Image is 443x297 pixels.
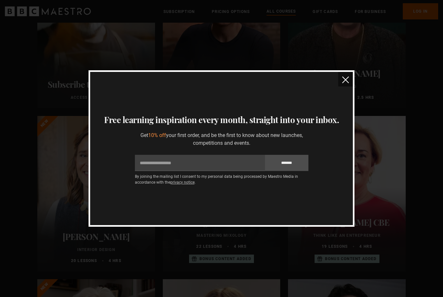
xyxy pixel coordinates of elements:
[148,132,166,138] span: 10% off
[98,113,345,126] h3: Free learning inspiration every month, straight into your inbox.
[170,180,195,185] a: privacy notice
[135,131,308,147] p: Get your first order, and be the first to know about new launches, competitions and events.
[338,72,353,86] button: close
[135,174,308,185] p: By joining the mailing list I consent to my personal data being processed by Maestro Media in acc...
